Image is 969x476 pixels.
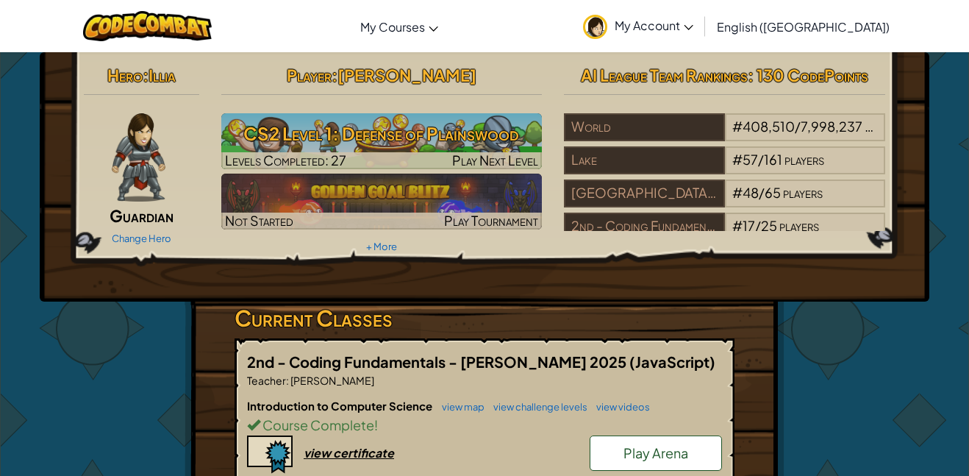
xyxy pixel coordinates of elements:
a: view certificate [247,445,394,461]
a: My Courses [353,7,446,46]
span: # [732,184,743,201]
span: / [755,217,761,234]
span: 25 [761,217,777,234]
span: / [759,184,765,201]
span: My Account [615,18,693,33]
a: Lake#57/161players [564,160,885,177]
a: 2nd - Coding Fundamentals - [PERSON_NAME] 2025#17/25players [564,227,885,244]
span: 57 [743,151,758,168]
span: My Courses [360,19,425,35]
span: Not Started [225,212,293,229]
div: World [564,113,724,141]
span: Teacher [247,374,286,387]
div: 2nd - Coding Fundamentals - [PERSON_NAME] 2025 [564,213,724,241]
a: [GEOGRAPHIC_DATA] Conversion Charter School#48/65players [564,193,885,210]
span: # [732,151,743,168]
span: 65 [765,184,781,201]
span: (JavaScript) [629,352,715,371]
span: / [758,151,764,168]
span: 2nd - Coding Fundamentals - [PERSON_NAME] 2025 [247,352,629,371]
a: + More [366,241,397,252]
img: Golden Goal [221,174,543,230]
h3: Current Classes [235,302,734,335]
div: [GEOGRAPHIC_DATA] Conversion Charter School [564,180,724,207]
span: Course Complete [260,416,374,433]
span: Hero [107,65,143,85]
h3: CS2 Level 1: Defense of Plainswood [221,117,543,150]
span: Play Tournament [444,212,538,229]
span: # [732,217,743,234]
a: view videos [589,401,650,413]
span: Guardian [110,205,174,226]
a: Play Next Level [221,113,543,169]
div: Lake [564,146,724,174]
span: Play Arena [623,444,688,461]
div: view certificate [304,445,394,461]
span: Player [287,65,332,85]
span: 408,510 [743,118,795,135]
span: [PERSON_NAME] [289,374,374,387]
img: CodeCombat logo [83,11,212,41]
span: 7,998,237 [801,118,862,135]
span: [PERSON_NAME] [337,65,476,85]
img: CS2 Level 1: Defense of Plainswood [221,113,543,169]
span: 17 [743,217,755,234]
span: AI League Team Rankings [581,65,748,85]
span: 161 [764,151,782,168]
span: Play Next Level [452,152,538,168]
span: players [779,217,819,234]
a: view challenge levels [486,401,587,413]
span: Illia [149,65,176,85]
span: : 130 CodePoints [748,65,868,85]
a: World#408,510/7,998,237players [564,127,885,144]
img: certificate-icon.png [247,436,293,474]
span: players [784,151,824,168]
a: Change Hero [112,232,171,244]
a: view map [435,401,484,413]
span: : [332,65,337,85]
img: guardian-pose.png [112,113,165,202]
a: My Account [576,3,701,49]
span: : [143,65,149,85]
a: Not StartedPlay Tournament [221,174,543,230]
a: English ([GEOGRAPHIC_DATA]) [709,7,897,46]
span: : [286,374,289,387]
span: ! [374,416,378,433]
span: 48 [743,184,759,201]
span: Levels Completed: 27 [225,152,346,168]
span: players [783,184,823,201]
span: Introduction to Computer Science [247,399,435,413]
span: English ([GEOGRAPHIC_DATA]) [717,19,890,35]
span: / [795,118,801,135]
span: # [732,118,743,135]
img: avatar [583,15,607,39]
